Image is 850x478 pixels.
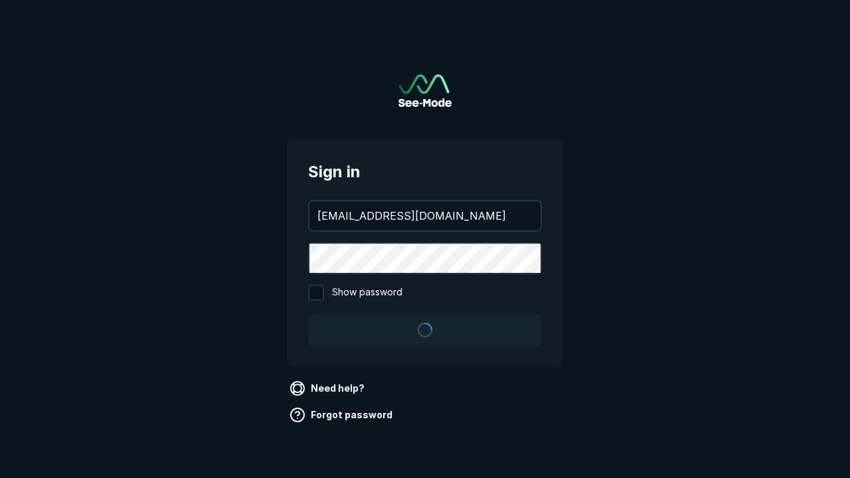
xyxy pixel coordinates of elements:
span: Show password [332,285,402,301]
img: See-Mode Logo [398,74,452,107]
a: Go to sign in [398,74,452,107]
a: Need help? [287,378,370,399]
a: Forgot password [287,404,398,426]
input: your@email.com [309,201,541,230]
span: Sign in [308,160,542,184]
